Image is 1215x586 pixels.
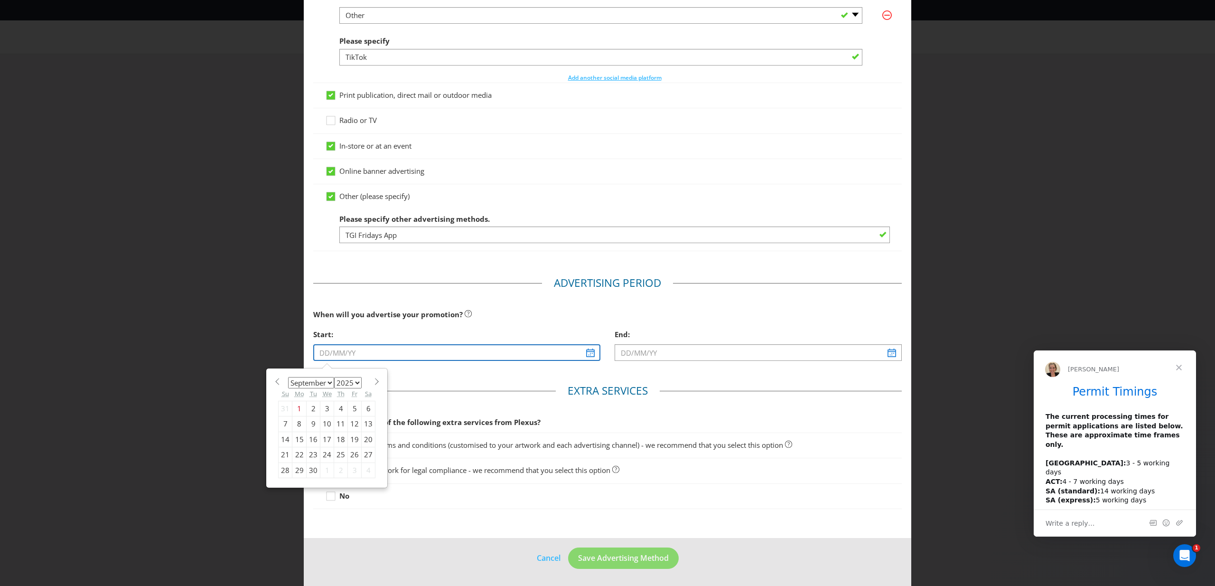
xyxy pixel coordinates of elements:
[339,115,377,125] span: Radio or TV
[542,275,673,291] legend: Advertising Period
[292,416,307,432] div: 8
[292,447,307,463] div: 22
[292,463,307,478] div: 29
[568,74,662,82] span: Add another social media platform
[339,90,492,100] span: Print publication, direct mail or outdoor media
[365,389,372,398] abbr: Saturday
[307,401,320,416] div: 2
[334,463,348,478] div: 2
[1193,544,1200,552] span: 1
[339,166,424,176] span: Online banner advertising
[279,463,292,478] div: 28
[334,447,348,463] div: 25
[536,552,561,564] a: Cancel
[334,416,348,432] div: 11
[279,416,292,432] div: 7
[1173,544,1196,567] iframe: Intercom live chat
[568,73,662,83] button: Add another social media platform
[362,401,375,416] div: 6
[313,344,600,361] input: DD/MM/YY
[320,463,334,478] div: 1
[313,310,463,319] span: When will you advertise your promotion?
[568,548,679,569] button: Save Advertising Method
[307,432,320,447] div: 16
[292,401,307,416] div: 1
[279,447,292,463] div: 21
[362,416,375,432] div: 13
[313,417,541,427] span: Would you like any of the following extra services from Plexus?
[348,432,362,447] div: 19
[295,389,304,398] abbr: Monday
[320,416,334,432] div: 10
[362,447,375,463] div: 27
[362,463,375,478] div: 4
[320,447,334,463] div: 24
[282,389,289,398] abbr: Sunday
[348,416,362,432] div: 12
[279,401,292,416] div: 31
[352,389,357,398] abbr: Friday
[313,325,600,344] div: Start:
[323,389,332,398] abbr: Wednesday
[334,432,348,447] div: 18
[339,491,349,501] strong: No
[615,344,902,361] input: DD/MM/YY
[556,383,660,398] legend: Extra Services
[310,389,317,398] abbr: Tuesday
[320,432,334,447] div: 17
[1034,350,1196,537] iframe: Intercom live chat message
[339,36,390,46] span: Please specify
[334,401,348,416] div: 4
[348,463,362,478] div: 3
[320,401,334,416] div: 3
[279,432,292,447] div: 14
[339,465,610,475] span: Review of artwork for legal compliance - we recommend that you select this option
[615,325,902,344] div: End:
[339,141,411,151] span: In-store or at an event
[362,432,375,447] div: 20
[348,447,362,463] div: 26
[307,416,320,432] div: 9
[337,389,345,398] abbr: Thursday
[339,440,783,450] span: Short form terms and conditions (customised to your artwork and each advertising channel) - we re...
[348,401,362,416] div: 5
[292,432,307,447] div: 15
[339,214,490,224] span: Please specify other advertising methods.
[339,191,410,201] span: Other (please specify)
[307,463,320,478] div: 30
[307,447,320,463] div: 23
[578,553,669,563] span: Save Advertising Method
